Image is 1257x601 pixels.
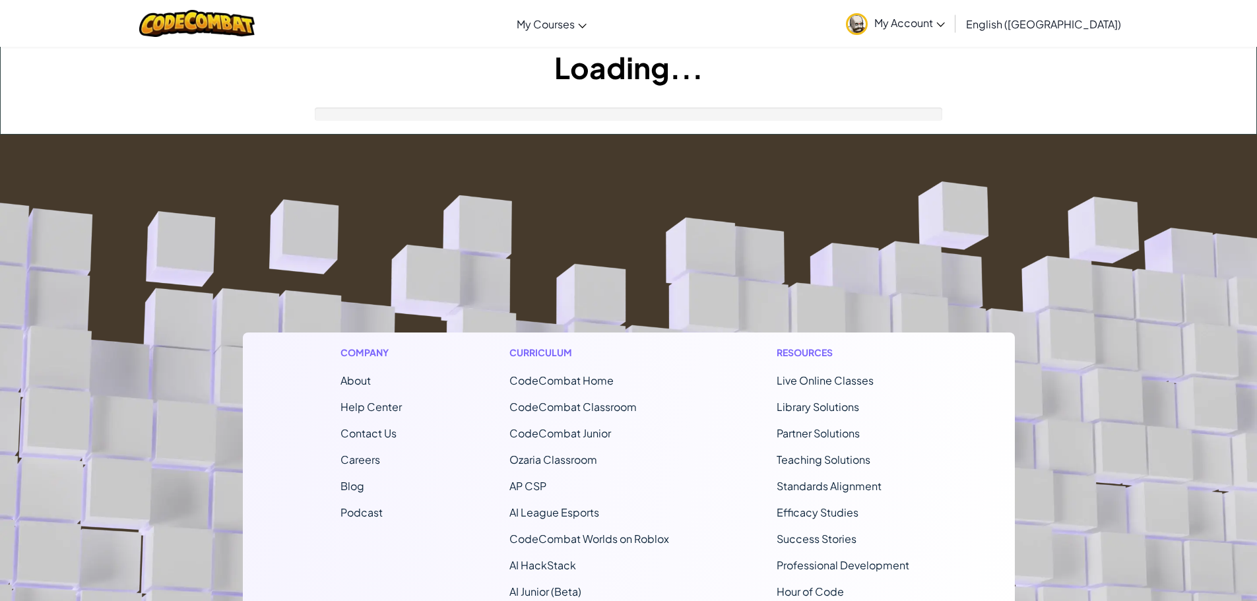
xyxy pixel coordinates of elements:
[509,532,669,546] a: CodeCombat Worlds on Roblox
[509,373,614,387] span: CodeCombat Home
[340,400,402,414] a: Help Center
[340,505,383,519] a: Podcast
[510,6,593,42] a: My Courses
[777,532,856,546] a: Success Stories
[509,426,611,440] a: CodeCombat Junior
[340,426,397,440] span: Contact Us
[777,505,858,519] a: Efficacy Studies
[340,479,364,493] a: Blog
[777,453,870,466] a: Teaching Solutions
[1,47,1256,88] h1: Loading...
[139,10,255,37] img: CodeCombat logo
[777,585,844,598] a: Hour of Code
[509,453,597,466] a: Ozaria Classroom
[966,17,1121,31] span: English ([GEOGRAPHIC_DATA])
[509,479,546,493] a: AP CSP
[777,373,874,387] a: Live Online Classes
[846,13,868,35] img: avatar
[509,400,637,414] a: CodeCombat Classroom
[517,17,575,31] span: My Courses
[777,346,917,360] h1: Resources
[874,16,945,30] span: My Account
[340,346,402,360] h1: Company
[777,400,859,414] a: Library Solutions
[509,558,576,572] a: AI HackStack
[959,6,1128,42] a: English ([GEOGRAPHIC_DATA])
[839,3,951,44] a: My Account
[509,346,669,360] h1: Curriculum
[340,373,371,387] a: About
[777,426,860,440] a: Partner Solutions
[777,558,909,572] a: Professional Development
[777,479,882,493] a: Standards Alignment
[340,453,380,466] a: Careers
[509,585,581,598] a: AI Junior (Beta)
[509,505,599,519] a: AI League Esports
